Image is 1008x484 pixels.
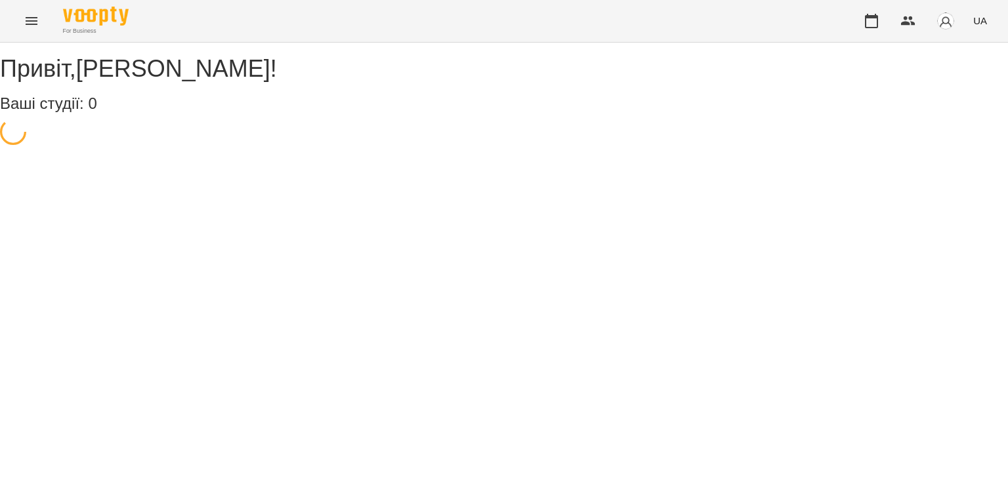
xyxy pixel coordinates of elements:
img: avatar_s.png [936,12,955,30]
span: 0 [88,94,96,112]
button: Menu [16,5,47,37]
span: For Business [63,27,129,35]
span: UA [973,14,987,28]
img: Voopty Logo [63,7,129,26]
button: UA [968,9,992,33]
